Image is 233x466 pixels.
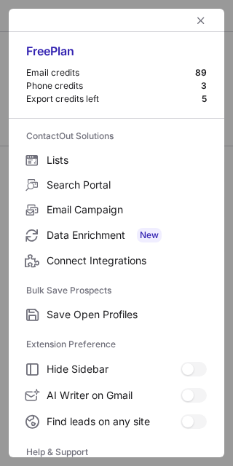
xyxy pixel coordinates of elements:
span: AI Writer on Gmail [47,389,181,402]
label: Find leads on any site [9,408,224,435]
label: Search Portal [9,173,224,197]
label: Help & Support [26,441,207,464]
div: Email credits [26,67,195,79]
span: Connect Integrations [47,254,207,267]
label: Extension Preference [26,333,207,356]
span: Search Portal [47,178,207,191]
span: Save Open Profiles [47,308,207,321]
div: 5 [202,93,207,105]
button: left-button [192,12,210,29]
span: Data Enrichment [47,228,207,242]
label: Lists [9,148,224,173]
label: Data Enrichment New [9,222,224,248]
div: 89 [195,67,207,79]
button: right-button [23,13,38,28]
label: Save Open Profiles [9,302,224,327]
span: Email Campaign [47,203,207,216]
label: Connect Integrations [9,248,224,273]
span: Hide Sidebar [47,363,181,376]
label: ContactOut Solutions [26,125,207,148]
label: Hide Sidebar [9,356,224,382]
div: Free Plan [26,44,207,67]
label: Email Campaign [9,197,224,222]
span: Find leads on any site [47,415,181,428]
label: AI Writer on Gmail [9,382,224,408]
span: New [137,228,162,242]
label: Bulk Save Prospects [26,279,207,302]
div: 3 [201,80,207,92]
div: Export credits left [26,93,202,105]
span: Lists [47,154,207,167]
div: Phone credits [26,80,201,92]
